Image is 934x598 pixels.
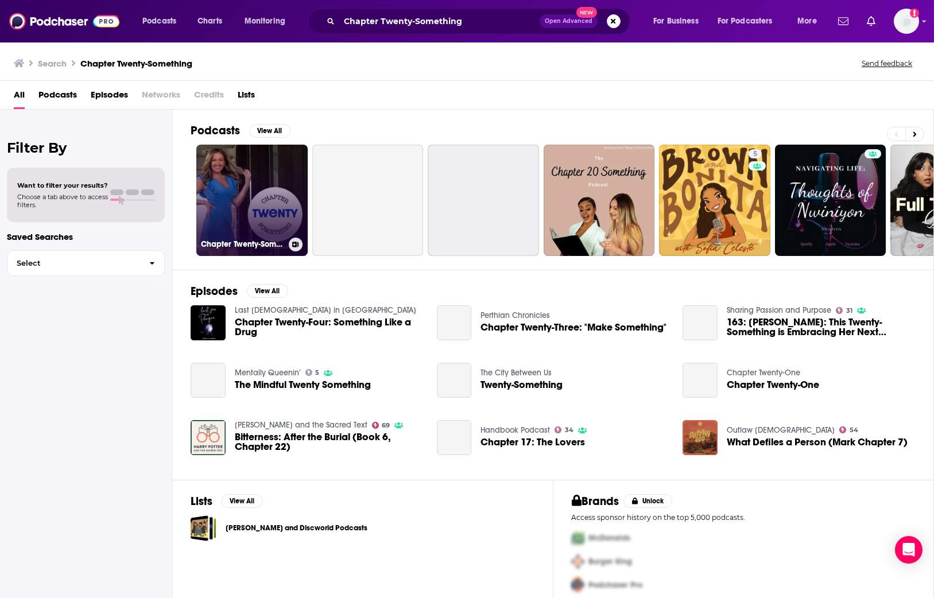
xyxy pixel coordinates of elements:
span: Want to filter your results? [17,181,108,189]
a: Lists [238,86,255,109]
img: Chapter Twenty-Four: Something Like a Drug [191,305,226,340]
h2: Podcasts [191,123,240,138]
a: Chapter Twenty-Three: "Make Something" [480,323,666,332]
h2: Lists [191,494,212,508]
svg: Add a profile image [910,9,919,18]
span: Open Advanced [545,18,592,24]
button: Show profile menu [894,9,919,34]
button: View All [249,124,290,138]
a: 54 [839,426,858,433]
a: All [14,86,25,109]
a: 34 [555,426,573,433]
input: Search podcasts, credits, & more... [339,12,540,30]
a: PodcastsView All [191,123,290,138]
a: Chapter 17: The Lovers [480,437,585,447]
a: Outlaw God [727,425,835,435]
h3: Chapter Twenty-Something [80,58,192,69]
a: Charts [190,12,229,30]
img: Podchaser - Follow, Share and Rate Podcasts [9,10,119,32]
span: Networks [142,86,180,109]
button: Send feedback [858,59,916,68]
button: open menu [134,12,191,30]
a: EpisodesView All [191,284,288,298]
a: Handbook Podcast [480,425,550,435]
p: Saved Searches [7,231,165,242]
button: open menu [237,12,300,30]
span: Choose a tab above to access filters. [17,193,108,209]
button: Unlock [623,494,672,508]
span: New [576,7,597,18]
button: Open AdvancedNew [540,14,598,28]
a: Episodes [91,86,128,109]
span: 34 [565,428,573,433]
a: Chapter Twenty-Four: Something Like a Drug [235,317,423,337]
img: Bitterness: After the Burial (Book 6, Chapter 22) [191,420,226,455]
button: open menu [789,12,831,30]
a: Sharing Passion and Purpose [727,305,831,315]
a: The City Between Us [480,368,552,378]
a: Chapter 17: The Lovers [437,420,472,455]
a: Chapter Twenty-One [727,380,819,390]
span: For Podcasters [718,13,773,29]
a: Last Jew in Prague [235,305,416,315]
img: Third Pro Logo [567,573,589,597]
a: 163: Mackenzie Moore: This Twenty-Something is Embracing Her Next Chapter [683,305,718,340]
a: Pratchett and Discworld Podcasts [191,515,216,541]
span: Logged in as alignPR [894,9,919,34]
span: Monitoring [245,13,285,29]
a: 5 [305,369,320,376]
span: 5 [315,370,319,375]
a: [PERSON_NAME] and Discworld Podcasts [226,522,367,534]
a: Show notifications dropdown [834,11,853,31]
a: Bitterness: After the Burial (Book 6, Chapter 22) [235,432,423,452]
a: Twenty-Something [480,380,563,390]
span: 31 [846,308,852,313]
a: Podcasts [38,86,77,109]
div: Search podcasts, credits, & more... [319,8,641,34]
a: What Defiles a Person (Mark Chapter 7) [727,437,908,447]
span: Podcasts [142,13,176,29]
a: Harry Potter and the Sacred Text [235,420,367,430]
a: 163: Mackenzie Moore: This Twenty-Something is Embracing Her Next Chapter [727,317,915,337]
button: Select [7,250,165,276]
a: 31 [836,307,852,314]
span: 5 [753,149,757,160]
button: open menu [710,12,789,30]
a: ListsView All [191,494,263,508]
h2: Filter By [7,139,165,156]
a: The Mindful Twenty Something [191,363,226,398]
span: Credits [194,86,224,109]
div: Open Intercom Messenger [895,536,923,564]
a: 5 [659,145,770,256]
img: What Defiles a Person (Mark Chapter 7) [683,420,718,455]
span: 54 [850,428,858,433]
p: Access sponsor history on the top 5,000 podcasts. [572,513,916,522]
span: More [797,13,817,29]
a: Chapter Twenty-One [683,363,718,398]
span: Charts [197,13,222,29]
img: Second Pro Logo [567,550,589,573]
a: Show notifications dropdown [862,11,880,31]
span: 163: [PERSON_NAME]: This Twenty-Something is Embracing Her Next Chapter [727,317,915,337]
h3: Search [38,58,67,69]
h2: Brands [572,494,619,508]
a: The Mindful Twenty Something [235,380,371,390]
img: User Profile [894,9,919,34]
a: 69 [372,422,390,429]
a: 5 [749,149,762,158]
button: View All [222,494,263,508]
